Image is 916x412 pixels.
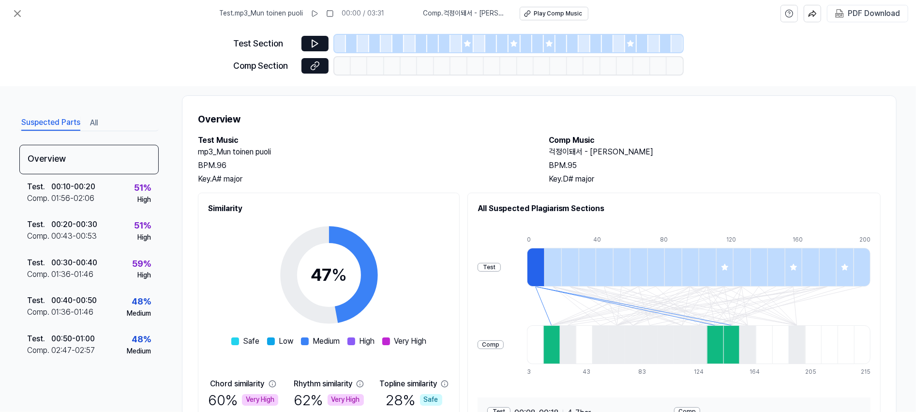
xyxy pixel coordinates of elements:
[527,368,543,376] div: 3
[242,394,278,406] div: Very High
[420,394,442,406] div: Safe
[137,195,151,205] div: High
[527,236,544,244] div: 0
[27,193,51,204] div: Comp .
[51,345,95,356] div: 02:47 - 02:57
[27,269,51,280] div: Comp .
[27,345,51,356] div: Comp .
[848,7,900,20] div: PDF Download
[478,263,501,272] div: Test
[27,219,51,230] div: Test .
[549,135,881,146] h2: Comp Music
[294,390,364,410] div: 62 %
[833,5,902,22] button: PDF Download
[726,236,744,244] div: 120
[27,257,51,269] div: Test .
[234,59,296,73] div: Comp Section
[27,230,51,242] div: Comp .
[660,236,677,244] div: 80
[132,295,151,309] div: 48 %
[132,257,151,271] div: 59 %
[328,394,364,406] div: Very High
[835,9,844,18] img: PDF Download
[549,160,881,171] div: BPM. 95
[51,193,94,204] div: 01:56 - 02:06
[132,333,151,347] div: 48 %
[805,368,822,376] div: 205
[534,10,582,18] div: Play Comp Music
[27,295,51,306] div: Test .
[198,173,530,185] div: Key. A# major
[51,181,95,193] div: 00:10 - 00:20
[478,203,871,214] h2: All Suspected Plagiarism Sections
[198,135,530,146] h2: Test Music
[313,336,340,347] span: Medium
[134,181,151,195] div: 51 %
[386,390,442,410] div: 28 %
[234,37,296,51] div: Test Section
[210,378,265,390] div: Chord similarity
[27,333,51,345] div: Test .
[51,219,97,230] div: 00:20 - 00:30
[21,115,80,131] button: Suspected Parts
[134,219,151,233] div: 51 %
[51,269,93,280] div: 01:36 - 01:46
[861,368,871,376] div: 215
[423,9,508,18] span: Comp . 걱정이돼서 - [PERSON_NAME]
[638,368,655,376] div: 83
[208,390,278,410] div: 60 %
[583,368,599,376] div: 43
[694,368,710,376] div: 124
[219,9,303,18] span: Test . mp3_Mun toinen puoli
[137,271,151,280] div: High
[51,333,95,345] div: 00:50 - 01:00
[359,336,375,347] span: High
[127,309,151,319] div: Medium
[394,336,426,347] span: Very High
[27,306,51,318] div: Comp .
[127,347,151,356] div: Medium
[750,368,766,376] div: 164
[198,146,530,158] h2: mp3_Mun toinen puoli
[51,257,97,269] div: 00:30 - 00:40
[549,173,881,185] div: Key. D# major
[51,306,93,318] div: 01:36 - 01:46
[279,336,293,347] span: Low
[859,236,871,244] div: 200
[781,5,798,22] button: help
[51,230,97,242] div: 00:43 - 00:53
[785,9,794,18] svg: help
[243,336,259,347] span: Safe
[331,264,347,285] span: %
[19,145,159,174] div: Overview
[208,203,450,214] h2: Similarity
[520,7,588,20] button: Play Comp Music
[51,295,97,306] div: 00:40 - 00:50
[90,115,98,131] button: All
[593,236,611,244] div: 40
[294,378,352,390] div: Rhythm similarity
[793,236,811,244] div: 160
[478,340,504,350] div: Comp
[808,9,817,18] img: share
[379,378,437,390] div: Topline similarity
[27,181,51,193] div: Test .
[137,233,151,243] div: High
[198,160,530,171] div: BPM. 96
[311,262,347,288] div: 47
[549,146,881,158] h2: 걱정이돼서 - [PERSON_NAME]
[342,9,384,18] div: 00:00 / 03:31
[198,111,881,127] h1: Overview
